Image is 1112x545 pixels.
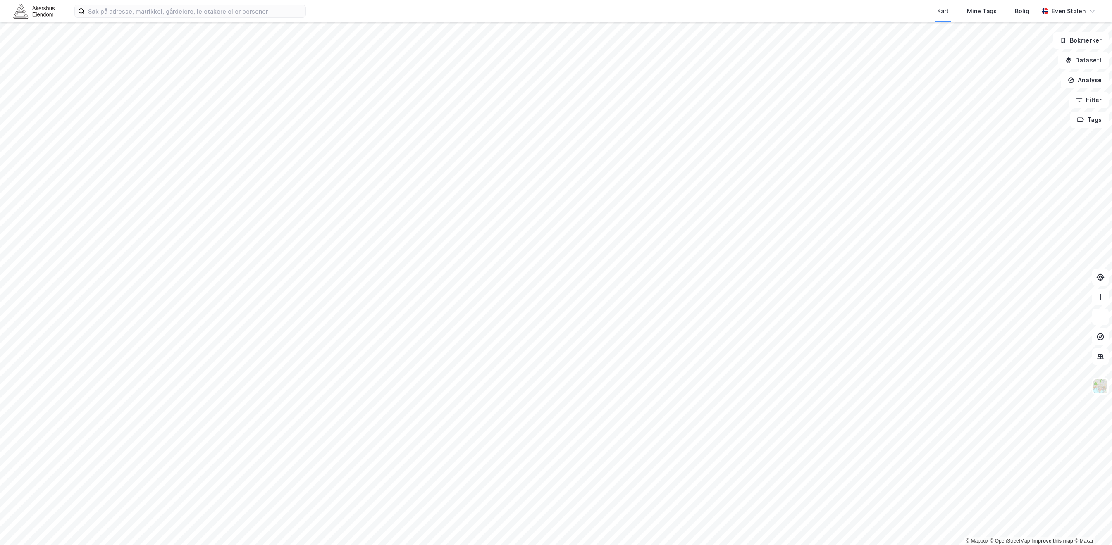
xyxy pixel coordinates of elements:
div: Kart [937,6,949,16]
a: Mapbox [966,538,988,544]
button: Tags [1070,112,1109,128]
div: Mine Tags [967,6,997,16]
button: Analyse [1061,72,1109,88]
a: Improve this map [1032,538,1073,544]
div: Even Stølen [1052,6,1086,16]
a: OpenStreetMap [990,538,1030,544]
button: Filter [1069,92,1109,108]
iframe: Chat Widget [1071,505,1112,545]
input: Søk på adresse, matrikkel, gårdeiere, leietakere eller personer [85,5,305,17]
button: Datasett [1058,52,1109,69]
img: akershus-eiendom-logo.9091f326c980b4bce74ccdd9f866810c.svg [13,4,55,18]
button: Bokmerker [1053,32,1109,49]
div: Bolig [1015,6,1029,16]
div: Kontrollprogram for chat [1071,505,1112,545]
img: Z [1093,378,1108,394]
